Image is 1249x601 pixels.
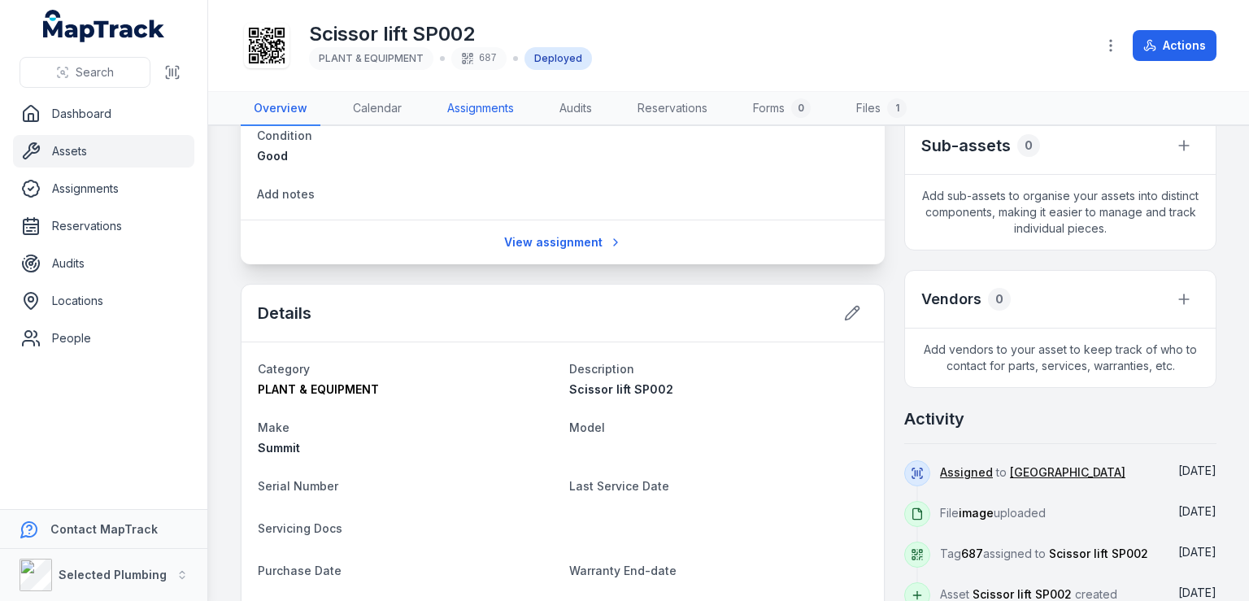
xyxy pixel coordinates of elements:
[258,521,342,535] span: Servicing Docs
[904,407,964,430] h2: Activity
[988,288,1011,311] div: 0
[434,92,527,126] a: Assignments
[257,149,288,163] span: Good
[959,506,994,520] span: image
[524,47,592,70] div: Deployed
[1010,464,1125,481] a: [GEOGRAPHIC_DATA]
[13,135,194,168] a: Assets
[1049,547,1148,560] span: Scissor lift SP002
[569,382,673,396] span: Scissor lift SP002
[340,92,415,126] a: Calendar
[13,98,194,130] a: Dashboard
[20,57,150,88] button: Search
[905,175,1216,250] span: Add sub-assets to organise your assets into distinct components, making it easier to manage and t...
[1017,134,1040,157] div: 0
[569,362,634,376] span: Description
[1178,464,1216,477] time: 5/12/2025, 8:41:54 AM
[76,64,114,81] span: Search
[258,420,289,434] span: Make
[921,134,1011,157] h2: Sub-assets
[546,92,605,126] a: Audits
[59,568,167,581] strong: Selected Plumbing
[569,564,677,577] span: Warranty End-date
[258,382,379,396] span: PLANT & EQUIPMENT
[13,322,194,355] a: People
[569,479,669,493] span: Last Service Date
[1178,504,1216,518] time: 5/12/2025, 8:41:48 AM
[258,479,338,493] span: Serial Number
[241,92,320,126] a: Overview
[494,227,633,258] a: View assignment
[905,329,1216,387] span: Add vendors to your asset to keep track of who to contact for parts, services, warranties, etc.
[13,210,194,242] a: Reservations
[940,547,1148,560] span: Tag assigned to
[940,465,1125,479] span: to
[309,21,592,47] h1: Scissor lift SP002
[258,441,300,455] span: Summit
[1178,545,1216,559] span: [DATE]
[1133,30,1216,61] button: Actions
[13,247,194,280] a: Audits
[13,285,194,317] a: Locations
[257,187,315,201] span: Add notes
[624,92,720,126] a: Reservations
[940,587,1117,601] span: Asset created
[258,564,342,577] span: Purchase Date
[451,47,507,70] div: 687
[940,464,993,481] a: Assigned
[1178,545,1216,559] time: 5/12/2025, 8:41:34 AM
[1178,464,1216,477] span: [DATE]
[13,172,194,205] a: Assignments
[887,98,907,118] div: 1
[921,288,981,311] h3: Vendors
[843,92,920,126] a: Files1
[740,92,824,126] a: Forms0
[1178,586,1216,599] span: [DATE]
[791,98,811,118] div: 0
[940,506,1046,520] span: File uploaded
[319,52,424,64] span: PLANT & EQUIPMENT
[1178,586,1216,599] time: 5/12/2025, 8:41:34 AM
[43,10,165,42] a: MapTrack
[961,547,983,560] span: 687
[1178,504,1216,518] span: [DATE]
[569,420,605,434] span: Model
[258,362,310,376] span: Category
[50,522,158,536] strong: Contact MapTrack
[257,128,312,142] span: Condition
[973,587,1072,601] span: Scissor lift SP002
[258,302,311,324] h2: Details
